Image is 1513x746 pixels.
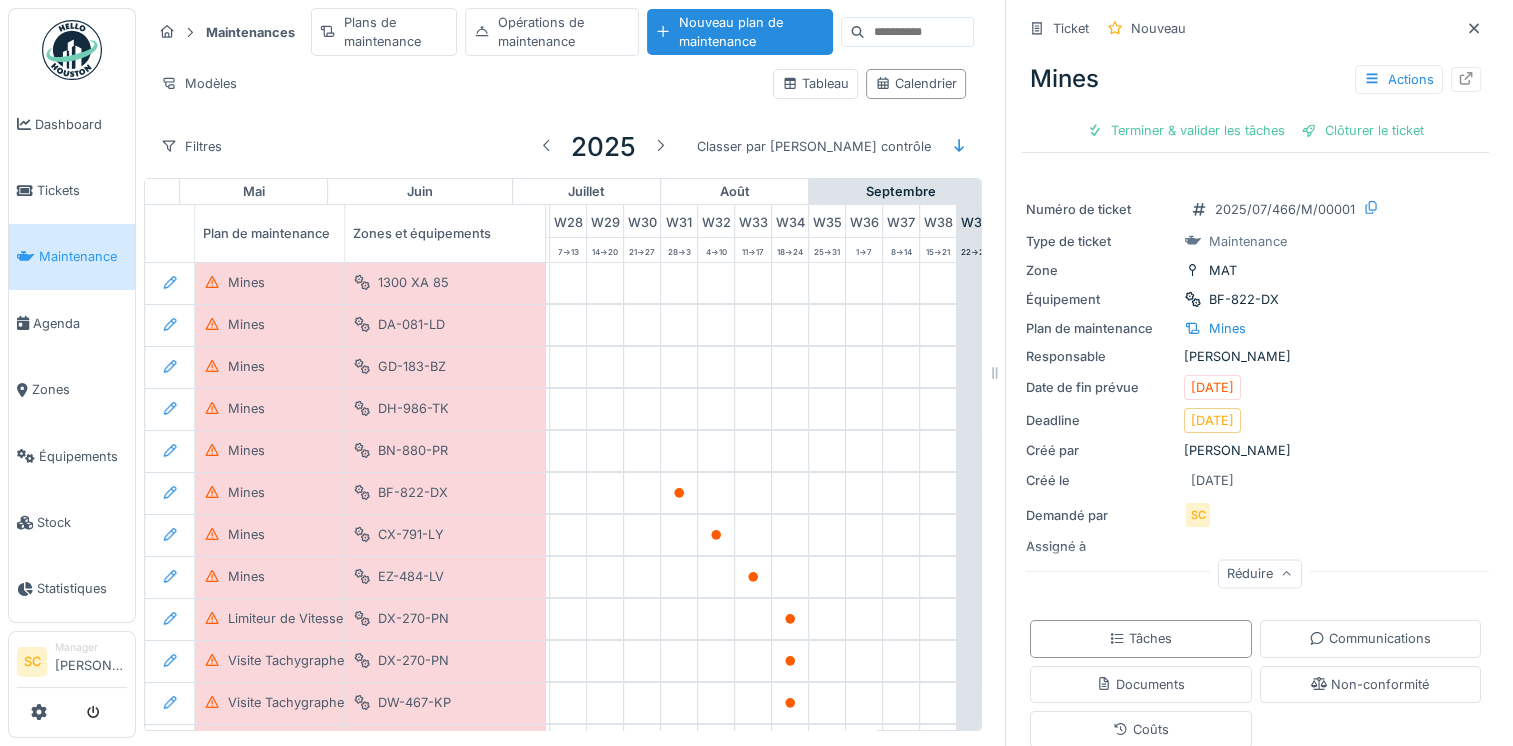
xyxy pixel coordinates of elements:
div: Mines [228,273,265,292]
span: Agenda [33,314,127,333]
span: Statistiques [37,579,127,598]
div: 18 -> 24 [772,238,808,262]
div: [PERSON_NAME] [1026,347,1485,366]
div: Responsable [1026,347,1176,366]
img: Badge_color-CXgf-gQk.svg [42,20,102,80]
h3: 2025 [571,131,636,162]
div: Opérations de maintenance [465,8,639,56]
a: SC Manager[PERSON_NAME] [17,640,127,688]
div: Date de fin prévue [1026,378,1176,397]
div: Classer par [PERSON_NAME] contrôle [688,132,940,161]
span: Équipements [39,447,127,466]
div: Nouveau plan de maintenance [647,9,833,55]
a: Zones [9,357,135,423]
div: Mines [228,315,265,334]
div: Nouveau [1131,19,1186,38]
div: Zone [1026,261,1176,280]
span: Dashboard [35,115,127,134]
div: W 37 [883,205,919,236]
div: Calendrier [875,74,957,93]
div: DA-081-LD [378,315,445,334]
span: Tickets [37,181,127,200]
div: juin [328,179,512,205]
div: Plans de maintenance [311,8,457,56]
div: Tableau [782,74,849,93]
div: DX-270-PN [378,651,449,670]
div: Mines [1022,53,1489,105]
div: CX-791-LY [378,525,444,544]
div: Documents [1096,675,1185,694]
div: 21 -> 27 [624,238,660,262]
a: Dashboard [9,91,135,157]
span: Stock [37,513,127,532]
div: SC [1184,501,1212,529]
div: GD-183-BZ [378,357,446,376]
div: 1 -> 7 [846,238,882,262]
div: 25 -> 31 [809,238,845,262]
div: 2025/07/466/M/00001 [1215,200,1355,219]
div: W 28 [550,205,586,236]
div: BF-822-DX [378,483,448,502]
li: SC [17,647,47,677]
div: BN-880-PR [378,441,448,460]
div: Équipement [1026,290,1176,309]
div: 28 -> 3 [661,238,697,262]
strong: Maintenances [198,23,303,42]
div: W 31 [661,205,697,236]
a: Tickets [9,157,135,223]
div: 22 -> 28 [957,238,993,262]
div: 4 -> 10 [698,238,734,262]
div: DX-270-PN [378,609,449,628]
div: W 38 [920,205,956,236]
div: Mines [228,483,265,502]
div: Tâches [1109,629,1172,648]
span: Maintenance [39,247,127,266]
li: [PERSON_NAME] [55,640,127,683]
div: Maintenance [1209,232,1287,251]
div: Deadline [1026,411,1176,430]
div: W 29 [587,205,623,236]
div: Visite Tachygraphe [228,651,344,670]
div: W 33 [735,205,771,236]
div: Mines [228,567,265,586]
div: juillet [513,179,660,205]
div: Mines [228,441,265,460]
div: Mines [228,525,265,544]
a: Statistiques [9,556,135,622]
div: 14 -> 20 [587,238,623,262]
div: DW-467-KP [378,693,451,712]
div: Visite Tachygraphe [228,693,344,712]
div: Ticket [1053,19,1089,38]
div: 1300 XA 85 [378,273,449,292]
div: Assigné à [1026,537,1176,556]
div: Mines [1209,319,1246,338]
div: EZ-484-LV [378,567,444,586]
div: Plan de maintenance [1026,319,1176,338]
div: 8 -> 14 [883,238,919,262]
div: Plan de maintenance [195,205,395,261]
a: Maintenance [9,224,135,290]
div: Communications [1309,629,1431,648]
div: Numéro de ticket [1026,200,1176,219]
div: Limiteur de Vitesse [228,609,343,628]
div: MAT [1209,261,1237,280]
div: septembre [809,179,993,205]
div: Mines [228,399,265,418]
div: [PERSON_NAME] [1026,441,1485,460]
div: août [661,179,808,205]
div: Demandé par [1026,506,1176,525]
div: Créé par [1026,441,1176,460]
a: Équipements [9,423,135,489]
div: W 36 [846,205,882,236]
div: Coûts [1113,720,1169,739]
div: W 39 [957,205,993,236]
div: W 30 [624,205,660,236]
div: 7 -> 13 [550,238,586,262]
div: 15 -> 21 [920,238,956,262]
div: Manager [55,640,127,655]
a: Stock [9,489,135,555]
div: W 32 [698,205,734,236]
div: W 35 [809,205,845,236]
div: Zones et équipements [345,205,545,261]
div: Terminer & valider les tâches [1079,117,1293,144]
